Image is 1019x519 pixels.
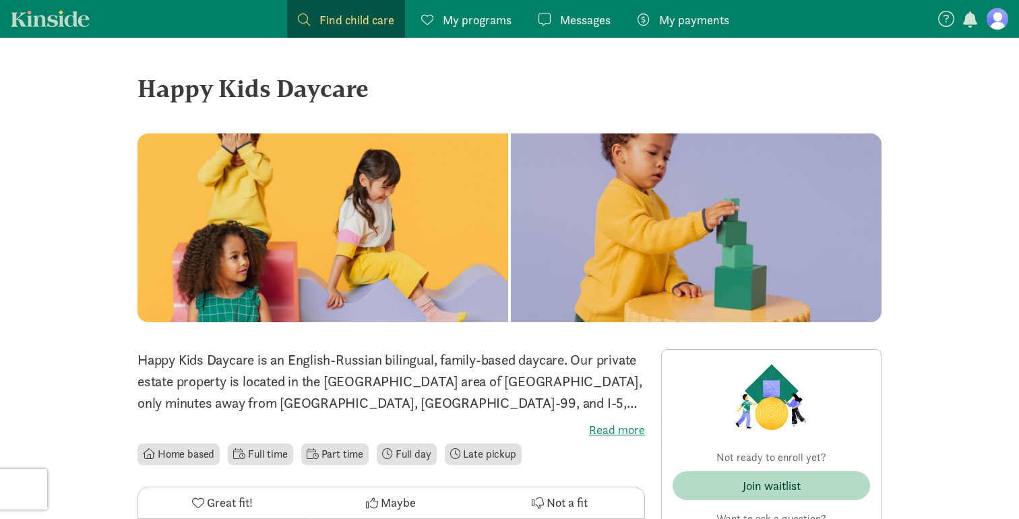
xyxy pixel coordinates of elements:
[659,11,729,29] span: My payments
[743,477,801,495] div: Join waitlist
[11,10,90,27] a: Kinside
[381,493,416,512] span: Maybe
[137,422,645,438] label: Read more
[476,487,644,518] button: Not a fit
[445,444,522,465] li: Late pickup
[137,349,645,414] p: Happy Kids Daycare is an English-Russian bilingual, family-based daycare. Our private estate prop...
[443,11,512,29] span: My programs
[301,444,369,465] li: Part time
[673,471,870,500] button: Join waitlist
[377,444,437,465] li: Full day
[732,361,810,433] img: Provider logo
[137,444,220,465] li: Home based
[207,493,253,512] span: Great fit!
[673,450,870,466] p: Not ready to enroll yet?
[547,493,588,512] span: Not a fit
[560,11,611,29] span: Messages
[319,11,394,29] span: Find child care
[138,487,307,518] button: Great fit!
[307,487,475,518] button: Maybe
[228,444,292,465] li: Full time
[137,70,882,106] div: Happy Kids Daycare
